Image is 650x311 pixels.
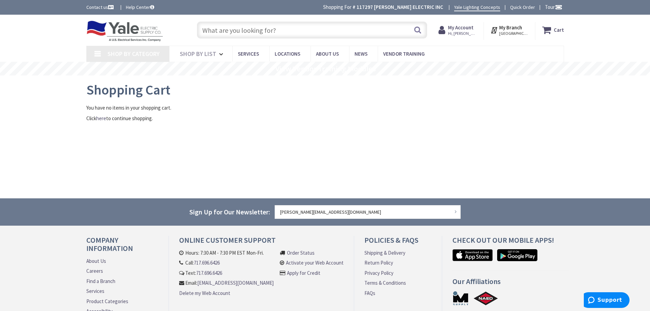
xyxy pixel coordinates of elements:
[179,289,230,297] a: Delete my Web Account
[584,292,630,309] iframe: Opens a widget where you can find more information
[438,24,477,36] a: My Account Hi, [PERSON_NAME]
[454,4,500,11] a: Yale Lighting Concepts
[364,279,406,286] a: Terms & Conditions
[383,51,425,57] span: Vendor Training
[323,4,351,10] span: Shopping For
[107,50,160,58] span: Shop By Category
[180,50,216,58] span: Shop By List
[364,249,405,256] a: Shipping & Delivery
[364,259,393,266] a: Return Policy
[275,205,461,219] input: Enter your email address
[86,298,128,305] a: Product Categories
[194,259,220,266] a: 717.696.6426
[286,259,344,266] a: Activate your Web Account
[316,51,339,57] span: About Us
[86,4,115,11] a: Contact us
[352,4,356,10] strong: #
[86,104,564,111] p: You have no items in your shopping cart.
[179,259,274,266] li: Call:
[499,24,522,31] strong: My Branch
[179,249,274,256] li: Hours: 7:30 AM - 7:30 PM EST Mon-Fri.
[86,278,115,285] a: Find a Branch
[96,115,106,122] a: here
[86,257,106,265] a: About Us
[189,208,270,216] span: Sign Up for Our Newsletter:
[86,236,158,257] h4: Company Information
[554,24,564,36] strong: Cart
[473,291,499,306] a: NAED
[357,4,443,10] strong: 117297 [PERSON_NAME] ELECTRIC INC
[364,289,375,297] a: FAQs
[542,24,564,36] a: Cart
[275,51,300,57] span: Locations
[86,287,104,295] a: Services
[197,279,274,286] a: [EMAIL_ADDRESS][DOMAIN_NAME]
[86,82,564,97] h1: Shopping Cart
[238,51,259,57] span: Services
[196,269,222,277] a: 717.696.6426
[287,269,320,277] a: Apply for Credit
[545,4,562,10] span: Tour
[364,236,431,249] h4: Policies & FAQs
[448,24,474,31] strong: My Account
[452,236,569,249] h4: Check out Our Mobile Apps!
[86,115,564,122] p: Click to continue shopping.
[364,269,393,277] a: Privacy Policy
[179,279,274,286] li: Email:
[197,22,427,39] input: What are you looking for?
[179,236,344,249] h4: Online Customer Support
[179,269,274,277] li: Text:
[510,4,535,11] a: Quick Order
[287,249,315,256] a: Order Status
[448,31,477,36] span: Hi, [PERSON_NAME]
[86,20,163,42] img: Yale Electric Supply Co.
[86,267,103,274] a: Careers
[452,277,569,291] h4: Our Affiliations
[499,31,528,36] span: [GEOGRAPHIC_DATA], [GEOGRAPHIC_DATA]
[490,24,528,36] div: My Branch [GEOGRAPHIC_DATA], [GEOGRAPHIC_DATA]
[355,51,367,57] span: News
[452,291,469,306] a: MSUPPLY
[126,4,154,11] a: Help Center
